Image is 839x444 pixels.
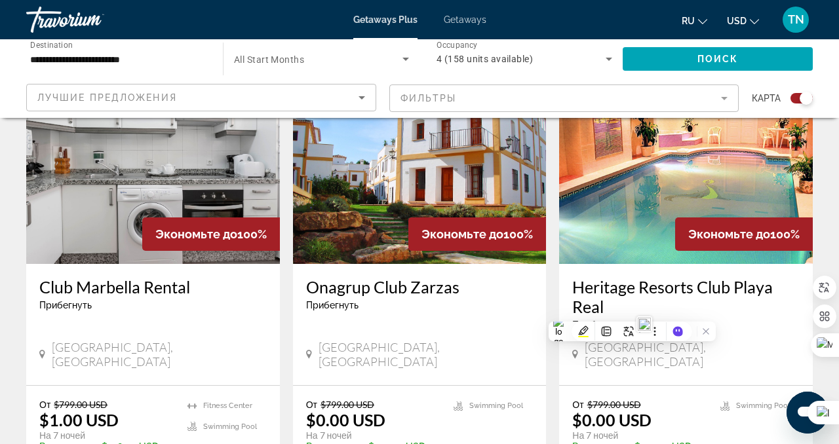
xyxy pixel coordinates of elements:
[587,399,641,410] span: $799.00 USD
[234,54,304,65] span: All Start Months
[736,401,790,410] span: Swimming Pool
[727,11,759,30] button: Change currency
[39,277,267,297] a: Club Marbella Rental
[39,300,92,310] span: Прибегнуть
[39,410,119,430] p: $1.00 USD
[54,399,107,410] span: $799.00 USD
[787,392,829,434] iframe: Button to launch messaging window
[559,54,813,264] img: 4803O01X.jpg
[39,430,174,441] p: На 7 ночей
[155,227,237,241] span: Экономьте до
[572,320,625,330] span: Прибегнуть
[623,47,813,71] button: Поиск
[30,40,73,49] span: Destination
[688,227,770,241] span: Экономьте до
[437,54,533,64] span: 4 (158 units available)
[572,399,583,410] span: От
[788,13,804,26] span: TN
[203,401,252,410] span: Fitness Center
[675,217,813,251] div: 100%
[203,422,257,431] span: Swimming Pool
[306,399,317,410] span: От
[26,3,157,37] a: Travorium
[389,84,739,113] button: Filter
[293,54,547,264] img: 2974E01X.jpg
[306,300,359,310] span: Прибегнуть
[469,401,523,410] span: Swimming Pool
[437,41,478,50] span: Occupancy
[727,16,747,26] span: USD
[444,14,486,25] a: Getaways
[39,399,50,410] span: От
[572,410,652,430] p: $0.00 USD
[52,340,267,369] span: [GEOGRAPHIC_DATA], [GEOGRAPHIC_DATA]
[421,227,503,241] span: Экономьте до
[319,340,534,369] span: [GEOGRAPHIC_DATA], [GEOGRAPHIC_DATA]
[306,277,534,297] a: Onagrup Club Zarzas
[26,54,280,264] img: 2404I01X.jpg
[572,430,707,441] p: На 7 ночей
[306,430,441,441] p: На 7 ночей
[697,54,739,64] span: Поиск
[585,340,800,369] span: [GEOGRAPHIC_DATA], [GEOGRAPHIC_DATA]
[306,410,385,430] p: $0.00 USD
[682,11,707,30] button: Change language
[353,14,418,25] a: Getaways Plus
[321,399,374,410] span: $799.00 USD
[682,16,695,26] span: ru
[752,89,781,107] span: карта
[37,90,365,105] mat-select: Sort by
[408,217,546,251] div: 100%
[37,92,177,103] span: Лучшие предложения
[142,217,280,251] div: 100%
[572,277,800,316] a: Heritage Resorts Club Playa Real
[779,6,813,33] button: User Menu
